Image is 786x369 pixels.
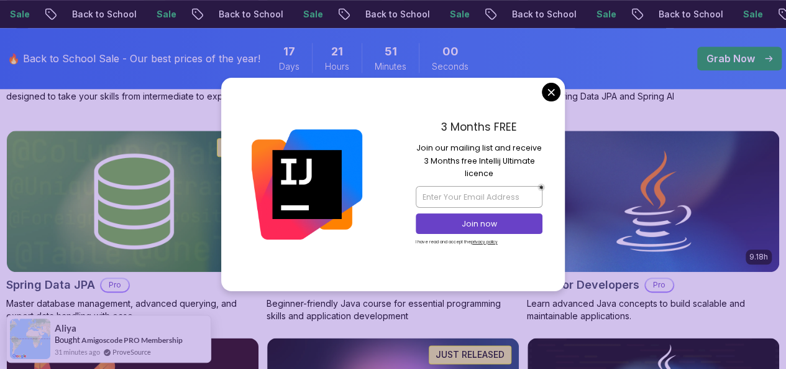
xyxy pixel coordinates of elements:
p: 9.18h [749,252,768,262]
p: Sale [439,8,479,21]
p: Build a CRUD API with Spring Boot and PostgreSQL database using Spring Data JPA and Spring AI [527,78,780,103]
p: Dive deep into Spring Boot with our advanced course, designed to take your skills from intermedia... [6,78,259,103]
p: Sale [293,8,332,21]
p: Pro [646,279,673,291]
h2: Spring Data JPA [6,276,95,294]
p: Master database management, advanced querying, and expert data handling with ease [6,297,259,322]
span: Days [279,60,299,73]
span: 21 Hours [331,43,343,60]
p: Learn advanced Java concepts to build scalable and maintainable applications. [527,297,780,322]
p: Grab Now [706,51,755,66]
p: Back to School [501,8,586,21]
span: Aliya [55,323,76,334]
a: Amigoscode PRO Membership [81,335,183,345]
p: Back to School [208,8,293,21]
span: Minutes [375,60,406,73]
p: Pro [101,279,129,291]
img: Spring Data JPA card [7,131,258,272]
a: Java for Developers card9.18hJava for DevelopersProLearn advanced Java concepts to build scalable... [527,130,780,322]
span: 17 Days [283,43,295,60]
p: Sale [146,8,186,21]
p: Sale [733,8,772,21]
span: Seconds [432,60,468,73]
h2: Java for Developers [527,276,639,294]
p: JUST RELEASED [436,348,505,361]
img: provesource social proof notification image [10,319,50,359]
span: Hours [325,60,349,73]
p: Back to School [355,8,439,21]
p: Back to School [62,8,146,21]
p: Beginner-friendly Java course for essential programming skills and application development [267,297,519,322]
p: 🔥 Back to School Sale - Our best prices of the year! [7,51,260,66]
a: ProveSource [112,347,151,357]
span: 0 Seconds [442,43,459,60]
span: 51 Minutes [385,43,397,60]
img: Java for Developers card [528,131,779,272]
span: 31 minutes ago [55,347,100,357]
p: Back to School [648,8,733,21]
span: Bought [55,335,80,345]
p: Sale [586,8,626,21]
a: Spring Data JPA card6.65hNEWSpring Data JPAProMaster database management, advanced querying, and ... [6,130,259,322]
